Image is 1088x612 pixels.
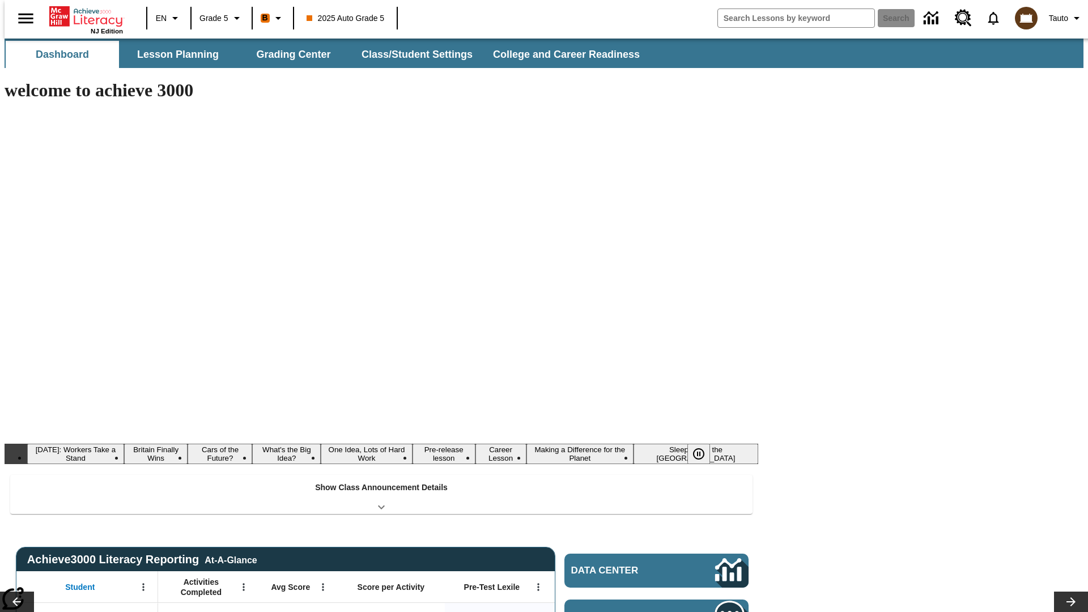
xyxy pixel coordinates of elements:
button: Slide 4 What's the Big Idea? [252,444,321,464]
button: Dashboard [6,41,119,68]
button: Slide 1 Labor Day: Workers Take a Stand [27,444,124,464]
p: Show Class Announcement Details [315,482,448,494]
button: Boost Class color is orange. Change class color [256,8,290,28]
span: Pre-Test Lexile [464,582,520,592]
button: Slide 2 Britain Finally Wins [124,444,188,464]
button: Open Menu [530,579,547,596]
button: Open side menu [9,2,42,35]
span: Data Center [571,565,677,576]
button: Slide 3 Cars of the Future? [188,444,252,464]
div: At-A-Glance [205,553,257,566]
button: Open Menu [235,579,252,596]
button: Select a new avatar [1008,3,1044,33]
button: Slide 9 Sleepless in the Animal Kingdom [634,444,758,464]
span: Avg Score [271,582,310,592]
button: Slide 6 Pre-release lesson [413,444,475,464]
button: Pause [687,444,710,464]
button: Open Menu [135,579,152,596]
button: Profile/Settings [1044,8,1088,28]
span: Student [65,582,95,592]
span: Tauto [1049,12,1068,24]
span: NJ Edition [91,28,123,35]
button: College and Career Readiness [484,41,649,68]
button: Lesson carousel, Next [1054,592,1088,612]
button: Grade: Grade 5, Select a grade [195,8,248,28]
div: Home [49,4,123,35]
div: Pause [687,444,721,464]
input: search field [718,9,874,27]
span: Achieve3000 Literacy Reporting [27,553,257,566]
a: Data Center [564,554,749,588]
span: EN [156,12,167,24]
img: avatar image [1015,7,1038,29]
button: Slide 5 One Idea, Lots of Hard Work [321,444,413,464]
button: Grading Center [237,41,350,68]
div: Show Class Announcement Details [10,475,753,514]
div: SubNavbar [5,39,1083,68]
span: Score per Activity [358,582,425,592]
span: B [262,11,268,25]
span: Activities Completed [164,577,239,597]
button: Class/Student Settings [352,41,482,68]
button: Slide 8 Making a Difference for the Planet [526,444,634,464]
button: Lesson Planning [121,41,235,68]
a: Notifications [979,3,1008,33]
a: Resource Center, Will open in new tab [948,3,979,33]
span: 2025 Auto Grade 5 [307,12,385,24]
div: SubNavbar [5,41,650,68]
a: Data Center [917,3,948,34]
button: Language: EN, Select a language [151,8,187,28]
h1: welcome to achieve 3000 [5,80,758,101]
span: Grade 5 [199,12,228,24]
button: Slide 7 Career Lesson [475,444,526,464]
a: Home [49,5,123,28]
button: Open Menu [314,579,331,596]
